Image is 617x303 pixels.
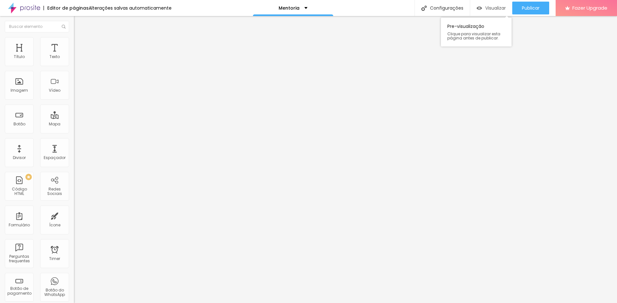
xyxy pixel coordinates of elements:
[43,6,89,10] div: Editor de páginas
[62,25,66,29] img: Icone
[279,6,300,10] p: Mentoria
[89,6,172,10] div: Alterações salvas automaticamente
[74,16,617,303] iframe: Editor
[470,2,512,14] button: Visualizar
[447,32,505,40] span: Clique para visualizar esta página antes de publicar.
[13,156,26,160] div: Divisor
[421,5,427,11] img: Icone
[49,122,60,126] div: Mapa
[49,55,60,59] div: Texto
[11,88,28,93] div: Imagem
[49,88,60,93] div: Vídeo
[6,254,32,264] div: Perguntas frequentes
[572,5,607,11] span: Fazer Upgrade
[477,5,482,11] img: view-1.svg
[6,286,32,296] div: Botão de pagamento
[44,156,66,160] div: Espaçador
[49,223,60,227] div: Ícone
[42,187,67,196] div: Redes Sociais
[42,288,67,297] div: Botão do WhatsApp
[522,5,540,11] span: Publicar
[14,55,25,59] div: Título
[441,18,512,46] div: Pre-visualização
[485,5,506,11] span: Visualizar
[512,2,549,14] button: Publicar
[49,257,60,261] div: Timer
[6,187,32,196] div: Código HTML
[13,122,25,126] div: Botão
[5,21,69,32] input: Buscar elemento
[9,223,30,227] div: Formulário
